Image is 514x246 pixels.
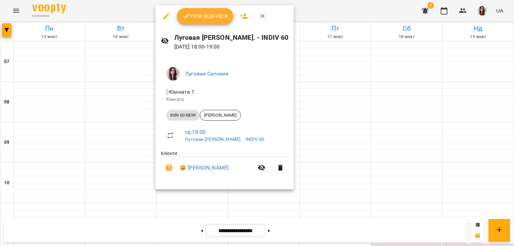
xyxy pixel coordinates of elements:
[180,164,228,172] a: 😀 [PERSON_NAME]
[200,112,241,118] span: [PERSON_NAME]
[166,96,283,103] p: Кімната
[161,160,177,176] button: Візит ще не сплачено. Додати оплату?
[177,8,233,24] button: Урок відбувся
[166,89,196,95] span: - Кімната 1
[185,70,228,77] a: Луговая Саломія
[182,12,228,20] span: Урок відбувся
[200,110,241,121] div: [PERSON_NAME]
[174,32,289,43] h6: Луговая [PERSON_NAME]. - INDIV 60
[174,43,289,51] p: [DATE] 18:00 - 19:00
[166,112,200,118] span: Indiv 60 NEW!
[185,136,264,142] a: Луговая [PERSON_NAME]. - INDIV 60
[185,129,206,135] a: ср , 18:00
[161,150,288,181] ul: Клієнти
[166,67,180,81] img: 7cd808451856f5ed132125de41ddf209.jpg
